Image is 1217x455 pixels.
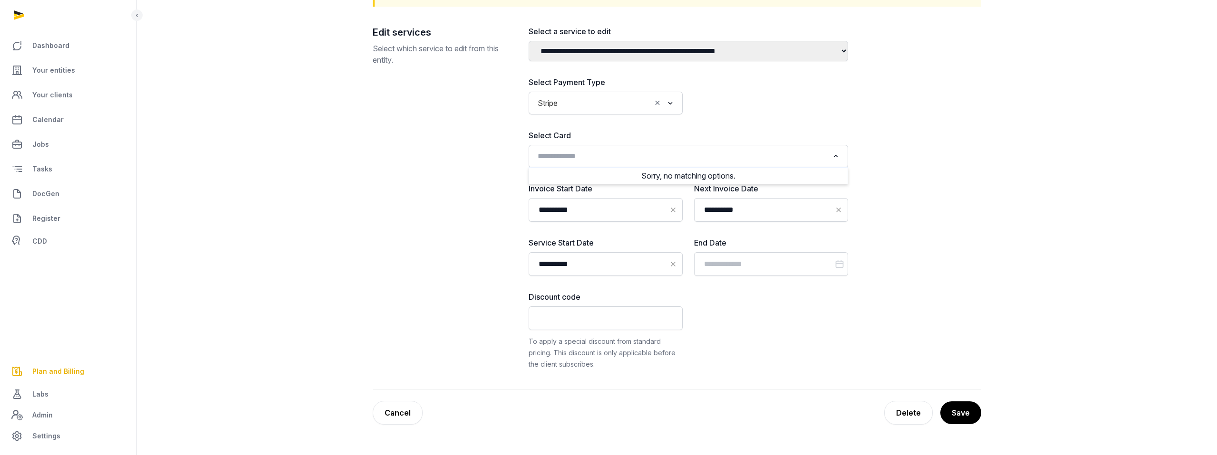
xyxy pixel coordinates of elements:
span: Labs [32,389,48,400]
span: DocGen [32,188,59,199]
a: DocGen [8,182,129,205]
label: Discount code [529,291,683,303]
label: Next Invoice Date [694,183,848,194]
label: Select Payment Type [529,76,683,88]
button: Clear Selected [653,96,662,110]
span: Jobs [32,139,49,150]
a: Jobs [8,133,129,156]
div: To apply a special discount from standard pricing. This discount is only applicable before the cl... [529,336,683,370]
span: Admin [32,409,53,421]
span: Tasks [32,163,52,175]
a: Labs [8,383,129,406]
input: Datepicker input [529,252,683,276]
label: Invoice Start Date [529,183,683,194]
span: Settings [32,430,60,442]
a: CDD [8,232,129,251]
a: Your clients [8,84,129,106]
span: Dashboard [32,40,69,51]
a: Tasks [8,158,129,180]
div: Search for option [533,148,843,165]
input: Search for option [534,150,829,163]
span: Stripe [535,96,560,110]
span: Your entities [32,65,75,76]
a: Dashboard [8,34,129,57]
label: Select a service to edit [529,26,848,37]
a: Register [8,207,129,230]
input: Datepicker input [694,198,848,222]
span: Calendar [32,114,64,125]
div: Delete [884,401,933,425]
h2: Edit services [373,26,513,39]
input: Datepicker input [694,252,848,276]
span: Plan and Billing [32,366,84,377]
a: Settings [8,425,129,447]
a: Plan and Billing [8,360,129,383]
a: Admin [8,406,129,425]
button: Save [940,401,981,424]
input: Search for option [562,96,651,110]
input: Datepicker input [529,198,683,222]
label: Service Start Date [529,237,683,248]
span: CDD [32,236,47,247]
p: Select which service to edit from this entity. [373,43,513,66]
a: Cancel [373,401,423,425]
a: Calendar [8,108,129,131]
label: Select Card [529,130,848,141]
span: Your clients [32,89,73,101]
li: Sorry, no matching options. [529,170,848,181]
div: Search for option [533,95,678,112]
a: Your entities [8,59,129,82]
label: End Date [694,237,848,248]
span: Register [32,213,60,224]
